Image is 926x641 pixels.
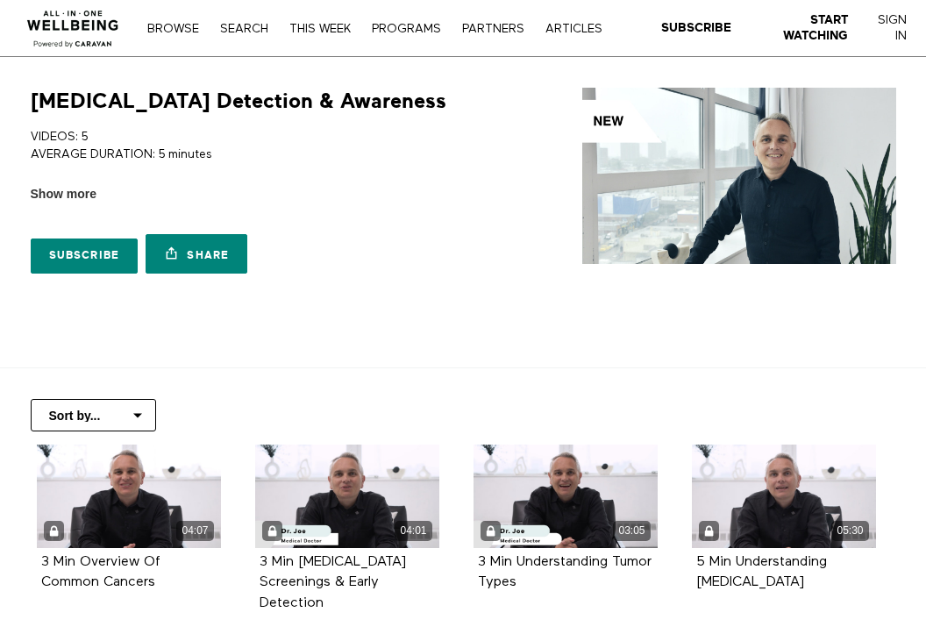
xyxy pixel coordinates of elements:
strong: 5 Min Understanding Colorectal Cancer [696,555,827,589]
div: 05:30 [831,521,869,541]
span: Show more [31,185,96,203]
a: Subscribe [661,20,731,36]
nav: Primary [139,19,610,37]
a: 3 Min Understanding Tumor Types 03:05 [474,445,658,548]
a: PROGRAMS [363,23,450,35]
strong: Subscribe [661,21,731,34]
strong: 3 Min Overview Of Common Cancers [41,555,160,589]
h1: [MEDICAL_DATA] Detection & Awareness [31,88,446,115]
a: 3 Min Understanding Tumor Types [478,555,652,588]
div: 03:05 [613,521,651,541]
strong: 3 Min Cancer Screenings & Early Detection [260,555,406,609]
a: Share [146,234,247,274]
img: Cancer Detection & Awareness [582,88,896,264]
a: 3 Min [MEDICAL_DATA] Screenings & Early Detection [260,555,406,609]
strong: 3 Min Understanding Tumor Types [478,555,652,589]
a: Browse [139,23,208,35]
a: 5 Min Understanding [MEDICAL_DATA] [696,555,827,588]
div: 04:07 [176,521,214,541]
a: 3 Min Overview Of Common Cancers [41,555,160,588]
a: 3 Min Overview Of Common Cancers 04:07 [37,445,221,548]
p: VIDEOS: 5 AVERAGE DURATION: 5 minutes [31,128,457,164]
a: ARTICLES [537,23,611,35]
a: Subscribe [31,239,139,274]
div: 04:01 [395,521,432,541]
a: PARTNERS [453,23,533,35]
a: Sign In [865,12,907,44]
a: 3 Min Cancer Screenings & Early Detection 04:01 [255,445,439,548]
a: 5 Min Understanding Colorectal Cancer 05:30 [692,445,876,548]
a: Start Watching [749,12,848,44]
strong: Start Watching [783,13,848,42]
a: THIS WEEK [281,23,360,35]
a: Search [211,23,277,35]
